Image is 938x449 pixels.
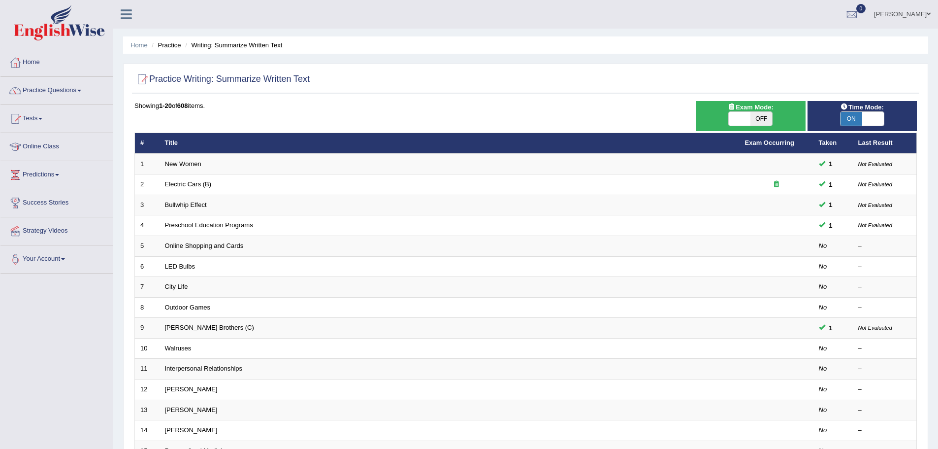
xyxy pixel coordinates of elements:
td: 6 [135,256,160,277]
div: – [858,385,911,394]
th: Title [160,133,740,154]
em: No [819,263,827,270]
span: You can still take this question [825,159,837,169]
div: – [858,262,911,272]
a: Preschool Education Programs [165,221,253,229]
td: 8 [135,297,160,318]
div: Exam occurring question [745,180,808,189]
a: Online Class [0,133,113,158]
div: – [858,282,911,292]
div: – [858,364,911,374]
div: Showing of items. [134,101,917,110]
span: You can still take this question [825,200,837,210]
th: # [135,133,160,154]
a: Tests [0,105,113,130]
a: [PERSON_NAME] [165,406,218,414]
div: – [858,344,911,353]
a: Interpersonal Relationships [165,365,243,372]
td: 12 [135,379,160,400]
a: Outdoor Games [165,304,211,311]
div: – [858,242,911,251]
div: – [858,406,911,415]
em: No [819,242,827,249]
span: You can still take this question [825,220,837,231]
small: Not Evaluated [858,222,892,228]
td: 10 [135,338,160,359]
th: Last Result [853,133,917,154]
h2: Practice Writing: Summarize Written Text [134,72,310,87]
td: 4 [135,215,160,236]
a: [PERSON_NAME] [165,385,218,393]
span: Time Mode: [837,102,888,112]
a: Online Shopping and Cards [165,242,244,249]
li: Practice [149,40,181,50]
div: Show exams occurring in exams [696,101,805,131]
td: 9 [135,318,160,339]
a: [PERSON_NAME] [165,426,218,434]
small: Not Evaluated [858,202,892,208]
em: No [819,365,827,372]
span: Exam Mode: [724,102,777,112]
a: Success Stories [0,189,113,214]
div: – [858,426,911,435]
td: 14 [135,420,160,441]
a: LED Bulbs [165,263,195,270]
a: [PERSON_NAME] Brothers (C) [165,324,254,331]
a: Practice Questions [0,77,113,102]
em: No [819,385,827,393]
td: 3 [135,195,160,215]
td: 13 [135,400,160,420]
td: 2 [135,174,160,195]
a: New Women [165,160,201,168]
small: Not Evaluated [858,181,892,187]
small: Not Evaluated [858,325,892,331]
em: No [819,283,827,290]
a: Home [130,41,148,49]
span: 0 [856,4,866,13]
small: Not Evaluated [858,161,892,167]
td: 5 [135,236,160,257]
th: Taken [813,133,853,154]
a: Home [0,49,113,73]
span: OFF [750,112,772,126]
a: Predictions [0,161,113,186]
td: 1 [135,154,160,174]
span: You can still take this question [825,323,837,333]
li: Writing: Summarize Written Text [183,40,282,50]
a: Strategy Videos [0,217,113,242]
a: Bullwhip Effect [165,201,207,208]
div: – [858,303,911,312]
em: No [819,406,827,414]
em: No [819,345,827,352]
a: Electric Cars (B) [165,180,212,188]
a: Exam Occurring [745,139,794,146]
a: Your Account [0,245,113,270]
a: City Life [165,283,188,290]
em: No [819,304,827,311]
span: ON [841,112,862,126]
span: You can still take this question [825,179,837,190]
b: 608 [177,102,188,109]
a: Walruses [165,345,192,352]
em: No [819,426,827,434]
td: 7 [135,277,160,298]
td: 11 [135,359,160,380]
b: 1-20 [159,102,172,109]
